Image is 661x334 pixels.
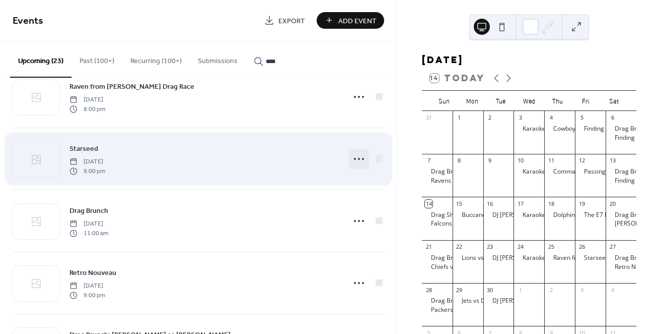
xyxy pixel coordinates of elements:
[578,243,585,251] div: 26
[606,125,636,133] div: Drag Brunch
[513,125,544,133] div: Karaoke feat. DJ Ed
[483,211,514,219] div: DJ Brian Kadir
[431,219,481,228] div: Falcons vs Vikings
[69,166,105,176] span: 9:00 pm
[523,125,576,133] div: Karaoke feat. DJ Ed
[544,211,575,219] div: Dolphins vs Bills
[544,254,575,262] div: Raven from RuPaul's Drag Race
[431,177,472,185] div: Ravens vs Bills
[431,211,462,219] div: Drag Show
[425,286,432,294] div: 28
[578,157,585,164] div: 12
[606,177,636,185] div: Finding Friday
[553,211,599,219] div: Dolphins vs Bills
[578,114,585,122] div: 5
[422,168,453,176] div: Drag Brunch
[606,134,636,142] div: Finding Friday
[422,211,453,219] div: Drag Show
[431,306,487,314] div: Packers vs Cowboys
[431,263,476,271] div: Chiefs vs Giants
[492,211,547,219] div: DJ [PERSON_NAME]
[517,114,524,122] div: 3
[431,168,467,176] div: Drag Brunch
[492,297,547,305] div: DJ [PERSON_NAME]
[609,114,616,122] div: 6
[422,177,453,185] div: Ravens vs Bills
[517,243,524,251] div: 24
[422,263,453,271] div: Chiefs vs Giants
[13,11,43,31] span: Events
[486,243,494,251] div: 23
[456,114,463,122] div: 1
[615,134,656,142] div: Finding [DATE]
[553,125,606,133] div: Cowboys vs Eagles
[338,16,377,26] span: Add Event
[69,205,108,216] a: Drag Brunch
[69,143,98,154] a: Starseed
[422,297,453,305] div: Drag Brunch: Jade Jolie as Taylor Swift
[584,254,609,262] div: Starseed
[609,157,616,164] div: 13
[517,157,524,164] div: 10
[615,168,650,176] div: Drag Brunch
[606,263,636,271] div: Retro Nouveau
[456,243,463,251] div: 22
[517,286,524,294] div: 1
[422,254,453,262] div: Drag Brunch
[609,286,616,294] div: 4
[606,211,636,219] div: Drag Brunch
[543,91,571,111] div: Thu
[492,254,547,262] div: DJ [PERSON_NAME]
[430,91,458,111] div: Sun
[71,41,122,77] button: Past (100+)
[69,82,194,92] span: Raven from [PERSON_NAME] Drag Race
[69,282,105,291] span: [DATE]
[547,114,555,122] div: 4
[544,125,575,133] div: Cowboys vs Eagles
[486,200,494,207] div: 16
[600,91,628,111] div: Sat
[578,286,585,294] div: 3
[453,211,483,219] div: Buccaneers vs Texans
[547,200,555,207] div: 18
[69,267,116,279] a: Retro Nouveau
[257,12,313,29] a: Export
[422,54,636,66] div: [DATE]
[547,243,555,251] div: 25
[456,157,463,164] div: 8
[486,91,515,111] div: Tue
[453,297,483,305] div: Jets vs Dolphins
[606,254,636,262] div: Drag Brunch
[615,211,650,219] div: Drag Brunch
[513,168,544,176] div: Karaoke feat. DJ Ed
[609,200,616,207] div: 20
[317,12,384,29] button: Add Event
[425,157,432,164] div: 7
[431,297,574,305] div: Drag Brunch: [PERSON_NAME] as [PERSON_NAME]
[486,286,494,294] div: 30
[575,168,606,176] div: Passing Strangers
[69,157,105,166] span: [DATE]
[547,157,555,164] div: 11
[69,104,105,114] span: 8:00 pm
[584,168,635,176] div: Passing Strangers
[425,200,432,207] div: 14
[456,286,463,294] div: 29
[584,211,619,219] div: The E7 Band
[544,168,575,176] div: Commanders vs Packers
[517,200,524,207] div: 17
[431,254,467,262] div: Drag Brunch
[69,219,108,229] span: [DATE]
[609,243,616,251] div: 27
[523,254,576,262] div: Karaoke feat. DJ Ed
[575,125,606,133] div: Finding Friday
[513,254,544,262] div: Karaoke feat. DJ Ed
[483,297,514,305] div: DJ Brian Kadir
[10,41,71,78] button: Upcoming (23)
[486,157,494,164] div: 9
[422,219,453,228] div: Falcons vs Vikings
[462,297,505,305] div: Jets vs Dolphins
[575,211,606,219] div: The E7 Band
[606,168,636,176] div: Drag Brunch
[615,177,656,185] div: Finding [DATE]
